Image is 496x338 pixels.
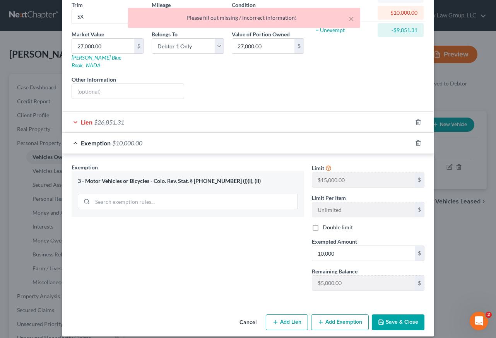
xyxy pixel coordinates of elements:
div: Please fill out missing / incorrect information! [134,14,354,22]
label: Double limit [323,224,353,231]
span: $26,851.31 [94,118,124,126]
iframe: Intercom live chat [470,312,488,330]
input: 0.00 [72,39,134,53]
div: $ [294,39,304,53]
input: -- [312,173,415,188]
label: Mileage [152,1,171,9]
input: 0.00 [232,39,294,53]
div: $ [415,276,424,290]
span: Lien [81,118,92,126]
span: 2 [486,312,492,318]
button: Save & Close [372,314,424,331]
label: Market Value [72,30,104,38]
div: $ [134,39,144,53]
div: 3 - Motor Vehicles or Bicycles - Colo. Rev. Stat. § [PHONE_NUMBER] (j)(I), (II) [78,178,298,185]
div: $ [415,246,424,261]
label: Trim [72,1,83,9]
label: Condition [232,1,256,9]
span: Exemption [81,139,111,147]
span: Exemption [72,164,98,171]
span: $10,000.00 [112,139,142,147]
button: Cancel [233,315,263,331]
div: $ [415,173,424,188]
span: Limit [312,165,324,171]
button: × [349,14,354,23]
span: Belongs To [152,31,178,38]
label: Value of Portion Owned [232,30,290,38]
label: Limit Per Item [312,194,346,202]
input: 0.00 [312,246,415,261]
input: (optional) [72,84,184,99]
label: Remaining Balance [312,267,357,275]
input: -- [312,202,415,217]
div: $ [415,202,424,217]
span: Exempted Amount [312,238,357,245]
a: [PERSON_NAME] Blue Book [72,54,121,68]
label: Other Information [72,75,116,84]
button: Add Exemption [311,314,369,331]
input: -- [312,276,415,290]
button: Add Lien [266,314,308,331]
input: Search exemption rules... [92,194,298,209]
a: NADA [86,62,101,68]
